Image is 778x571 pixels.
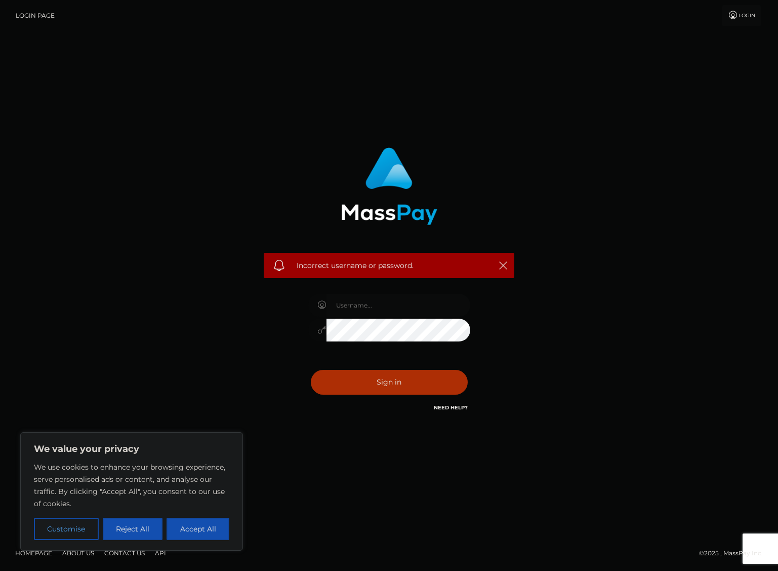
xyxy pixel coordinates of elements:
[58,545,98,561] a: About Us
[699,548,770,559] div: © 2025 , MassPay Inc.
[311,370,468,395] button: Sign in
[103,518,163,540] button: Reject All
[34,518,99,540] button: Customise
[20,432,243,551] div: We value your privacy
[34,461,229,510] p: We use cookies to enhance your browsing experience, serve personalised ads or content, and analys...
[16,5,55,26] a: Login Page
[722,5,761,26] a: Login
[34,443,229,455] p: We value your privacy
[11,545,56,561] a: Homepage
[151,545,170,561] a: API
[326,294,470,317] input: Username...
[297,260,481,271] span: Incorrect username or password.
[341,147,437,225] img: MassPay Login
[434,404,468,411] a: Need Help?
[167,518,229,540] button: Accept All
[100,545,149,561] a: Contact Us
